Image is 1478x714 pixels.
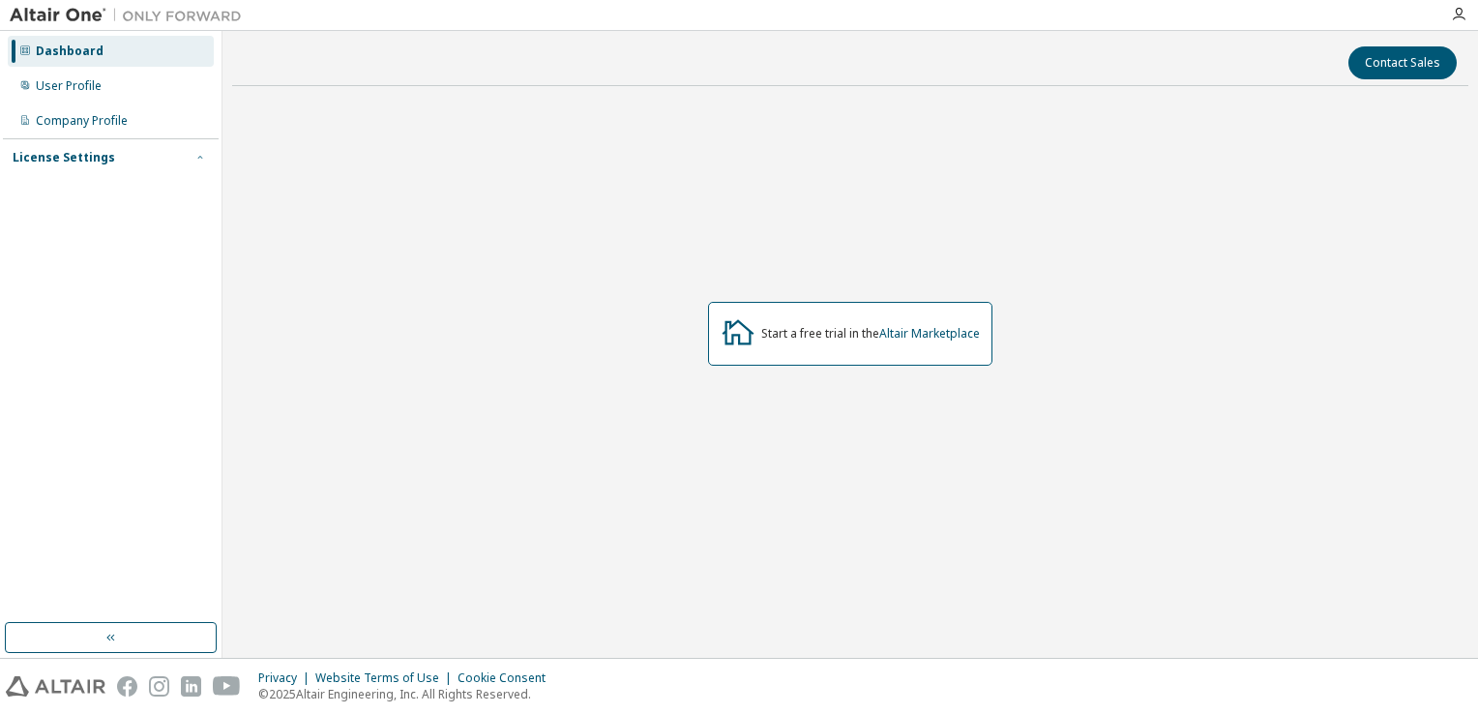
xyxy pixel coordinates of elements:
img: altair_logo.svg [6,676,105,697]
div: User Profile [36,78,102,94]
div: Cookie Consent [458,670,557,686]
button: Contact Sales [1348,46,1457,79]
img: linkedin.svg [181,676,201,697]
div: Company Profile [36,113,128,129]
div: Website Terms of Use [315,670,458,686]
img: instagram.svg [149,676,169,697]
div: Start a free trial in the [761,326,980,342]
div: Dashboard [36,44,103,59]
div: Privacy [258,670,315,686]
img: Altair One [10,6,251,25]
img: facebook.svg [117,676,137,697]
div: License Settings [13,150,115,165]
img: youtube.svg [213,676,241,697]
p: © 2025 Altair Engineering, Inc. All Rights Reserved. [258,686,557,702]
a: Altair Marketplace [879,325,980,342]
